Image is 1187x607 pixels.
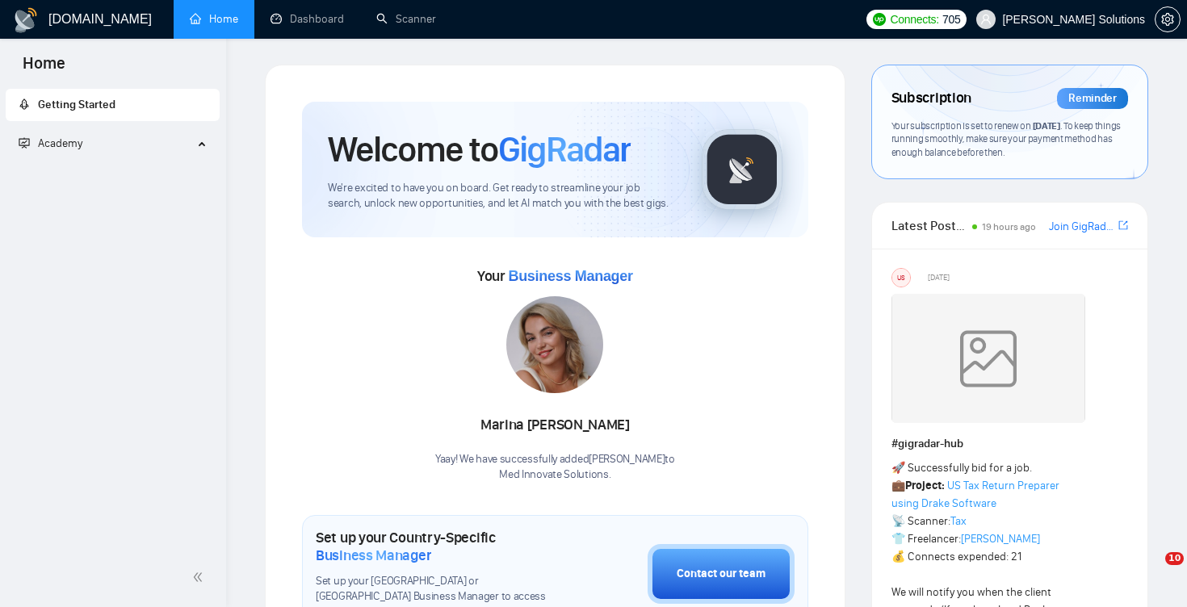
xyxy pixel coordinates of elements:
button: Contact our team [648,544,795,604]
img: weqQh+iSagEgQAAAABJRU5ErkJggg== [891,294,1085,423]
span: fund-projection-screen [19,137,30,149]
div: Marina [PERSON_NAME] [435,412,675,439]
a: US Tax Return Preparer using Drake Software [891,479,1059,510]
a: Tax [950,514,967,528]
h1: Set up your Country-Specific [316,529,567,564]
span: export [1118,219,1128,232]
h1: Welcome to [328,128,631,171]
a: setting [1155,13,1181,26]
span: Subscription [891,85,971,112]
span: [DATE] [1033,119,1060,132]
a: dashboardDashboard [271,12,344,26]
span: Business Manager [508,268,632,284]
span: Business Manager [316,546,431,564]
span: user [980,14,992,25]
h1: # gigradar-hub [891,435,1128,453]
a: Join GigRadar Slack Community [1049,218,1115,236]
span: 10 [1165,552,1184,565]
span: Getting Started [38,98,115,111]
div: Yaay! We have successfully added [PERSON_NAME] to [435,452,675,483]
span: setting [1156,13,1180,26]
span: 19 hours ago [982,221,1036,232]
span: [DATE] [928,270,950,285]
a: searchScanner [376,12,436,26]
div: Contact our team [677,565,765,583]
span: Your subscription is set to renew on . To keep things running smoothly, make sure your payment me... [891,119,1121,158]
a: homeHome [190,12,238,26]
div: Reminder [1057,88,1128,109]
a: [PERSON_NAME] [961,532,1040,546]
span: double-left [192,569,208,585]
span: Home [10,52,78,86]
img: gigradar-logo.png [702,129,782,210]
iframe: Intercom live chat [1132,552,1171,591]
a: export [1118,218,1128,233]
span: Your [477,267,633,285]
span: 705 [942,10,960,28]
span: We're excited to have you on board. Get ready to streamline your job search, unlock new opportuni... [328,181,676,211]
img: logo [13,7,39,33]
span: Latest Posts from the GigRadar Community [891,216,968,236]
strong: Project: [905,479,945,492]
button: setting [1155,6,1181,32]
p: Med Innovate Solutions . [435,467,675,483]
span: GigRadar [498,128,631,171]
li: Getting Started [6,89,220,121]
img: upwork-logo.png [873,13,886,26]
span: rocket [19,98,30,110]
div: US [892,269,910,287]
img: 1686180516333-102.jpg [506,296,603,393]
span: Connects: [891,10,939,28]
span: Academy [19,136,82,150]
span: Academy [38,136,82,150]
